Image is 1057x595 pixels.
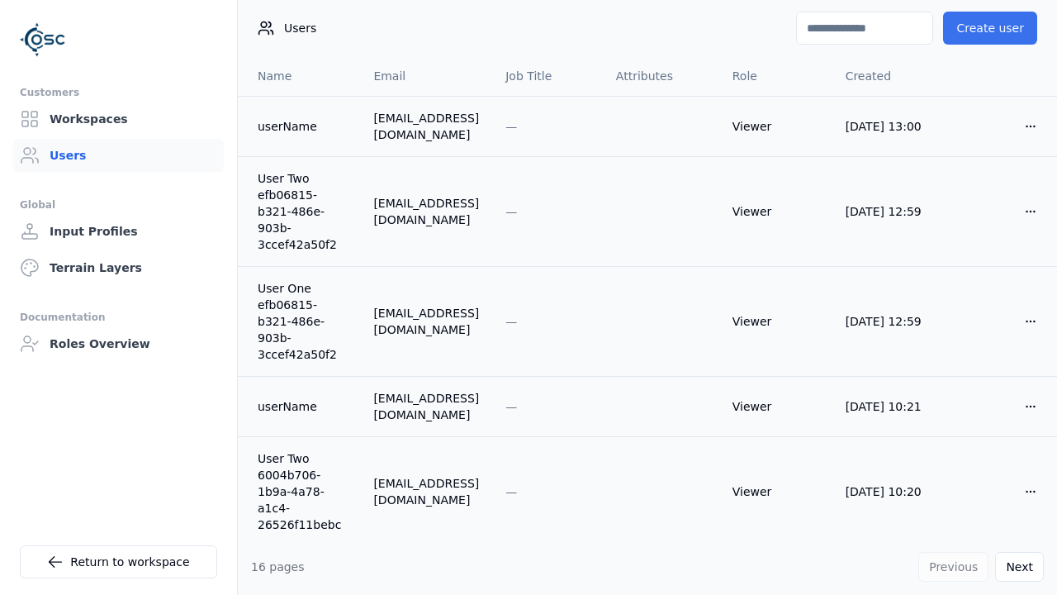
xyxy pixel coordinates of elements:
div: [DATE] 10:21 [846,398,933,415]
button: Next [995,552,1044,582]
img: Logo [20,17,66,63]
a: User One efb06815-b321-486e-903b-3ccef42a50f2 [258,280,347,363]
button: Create user [943,12,1037,45]
a: Workspaces [13,102,224,136]
div: Customers [20,83,217,102]
a: userName [258,398,347,415]
a: Return to workspace [20,545,217,578]
span: Users [284,20,316,36]
div: [EMAIL_ADDRESS][DOMAIN_NAME] [373,305,479,338]
div: Viewer [732,313,819,330]
th: Job Title [492,56,603,96]
a: User Two 6004b706-1b9a-4a78-a1c4-26526f11bebc [258,450,347,533]
th: Email [360,56,492,96]
div: [EMAIL_ADDRESS][DOMAIN_NAME] [373,110,479,143]
th: Role [719,56,832,96]
a: userName [258,118,347,135]
th: Attributes [603,56,719,96]
div: Documentation [20,307,217,327]
div: [EMAIL_ADDRESS][DOMAIN_NAME] [373,195,479,228]
span: — [505,315,517,328]
div: Viewer [732,483,819,500]
a: User Two efb06815-b321-486e-903b-3ccef42a50f2 [258,170,347,253]
span: — [505,120,517,133]
a: Terrain Layers [13,251,224,284]
a: Input Profiles [13,215,224,248]
div: [DATE] 10:20 [846,483,933,500]
a: Roles Overview [13,327,224,360]
span: 16 pages [251,560,305,574]
th: Created [832,56,946,96]
div: [DATE] 12:59 [846,203,933,220]
div: [EMAIL_ADDRESS][DOMAIN_NAME] [373,390,479,423]
div: Global [20,195,217,215]
div: Viewer [732,203,819,220]
div: [DATE] 12:59 [846,313,933,330]
span: — [505,485,517,498]
div: [EMAIL_ADDRESS][DOMAIN_NAME] [373,475,479,508]
span: — [505,205,517,218]
th: Name [238,56,360,96]
div: Viewer [732,398,819,415]
a: Users [13,139,224,172]
div: Viewer [732,118,819,135]
div: [DATE] 13:00 [846,118,933,135]
span: — [505,400,517,413]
